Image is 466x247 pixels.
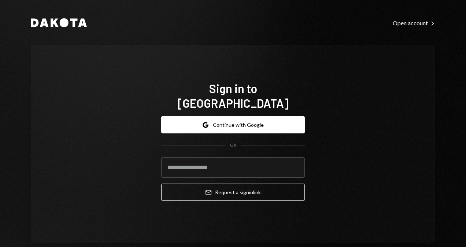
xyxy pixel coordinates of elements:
[230,142,236,148] div: OR
[161,116,305,133] button: Continue with Google
[393,19,435,27] a: Open account
[161,81,305,110] h1: Sign in to [GEOGRAPHIC_DATA]
[161,184,305,201] button: Request a signinlink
